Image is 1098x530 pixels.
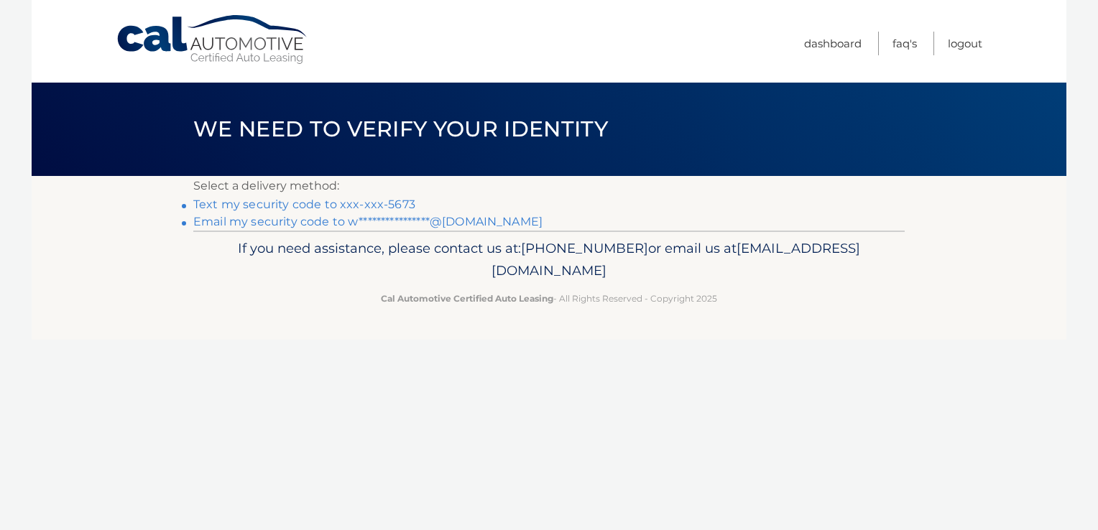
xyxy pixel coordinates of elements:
[948,32,982,55] a: Logout
[203,291,895,306] p: - All Rights Reserved - Copyright 2025
[193,116,608,142] span: We need to verify your identity
[193,176,905,196] p: Select a delivery method:
[804,32,862,55] a: Dashboard
[521,240,648,256] span: [PHONE_NUMBER]
[193,197,415,211] a: Text my security code to xxx-xxx-5673
[116,14,310,65] a: Cal Automotive
[203,237,895,283] p: If you need assistance, please contact us at: or email us at
[892,32,917,55] a: FAQ's
[381,293,553,304] strong: Cal Automotive Certified Auto Leasing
